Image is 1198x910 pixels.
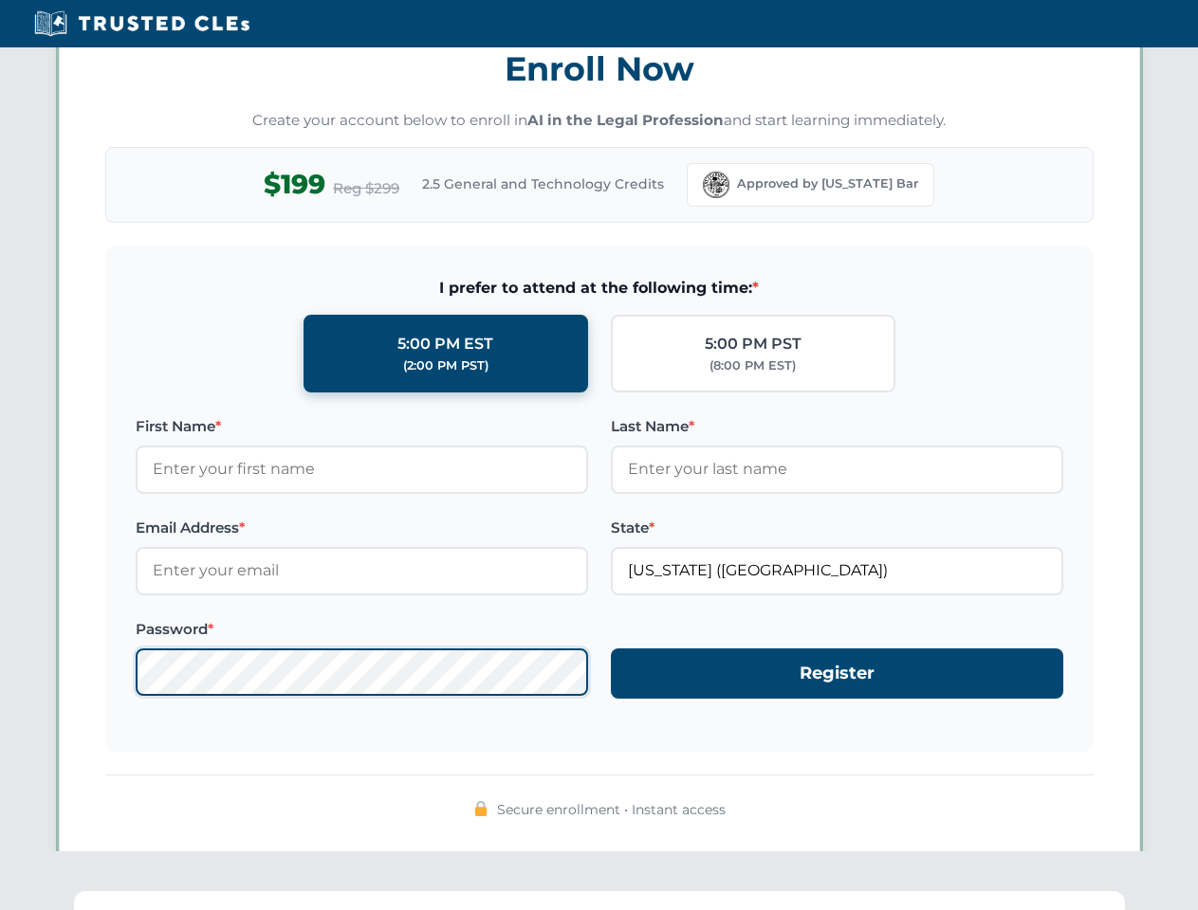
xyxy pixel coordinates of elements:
[611,547,1063,594] input: Florida (FL)
[105,110,1094,132] p: Create your account below to enroll in and start learning immediately.
[397,332,493,356] div: 5:00 PM EST
[264,163,325,206] span: $199
[473,801,488,816] img: 🔒
[136,415,588,438] label: First Name
[737,174,918,193] span: Approved by [US_STATE] Bar
[611,648,1063,699] button: Register
[422,173,664,194] span: 2.5 General and Technology Credits
[136,547,588,594] input: Enter your email
[136,276,1063,300] span: I prefer to attend at the following time:
[703,172,729,198] img: Florida Bar
[28,9,255,38] img: Trusted CLEs
[527,111,724,129] strong: AI in the Legal Profession
[105,39,1094,99] h3: Enroll Now
[136,517,588,539] label: Email Address
[136,446,588,493] input: Enter your first name
[611,415,1063,438] label: Last Name
[710,356,796,375] div: (8:00 PM EST)
[403,356,488,375] div: (2:00 PM PST)
[136,618,588,641] label: Password
[333,177,399,200] span: Reg $299
[497,799,726,820] span: Secure enrollment • Instant access
[705,332,802,356] div: 5:00 PM PST
[611,517,1063,539] label: State
[611,446,1063,493] input: Enter your last name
